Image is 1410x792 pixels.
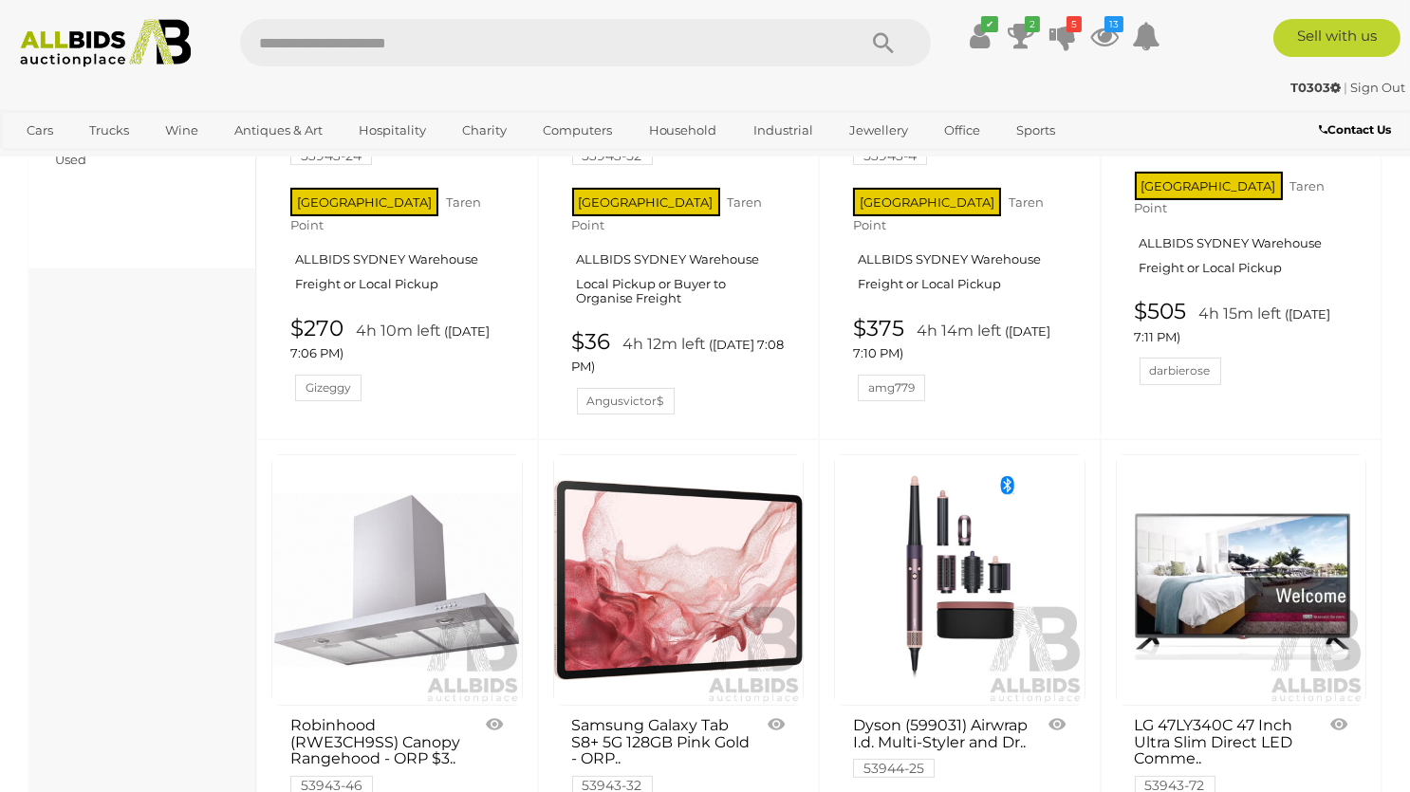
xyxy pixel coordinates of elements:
[1319,122,1391,137] b: Contact Us
[55,152,86,167] a: Used
[1004,115,1067,146] a: Sports
[1007,19,1035,53] a: 2
[1290,80,1344,95] a: T0303
[1048,19,1077,53] a: 5
[1290,80,1341,95] strong: T0303
[10,19,200,67] img: Allbids.com.au
[153,115,211,146] a: Wine
[530,115,624,146] a: Computers
[222,115,335,146] a: Antiques & Art
[14,146,174,177] a: [GEOGRAPHIC_DATA]
[853,317,1071,401] a: $375 4h 14m left ([DATE] 7:10 PM) amg779
[981,16,998,32] i: ✔
[853,717,1035,776] a: Dyson (599031) Airwrap I.d. Multi-Styler and Dr.. 53944-25
[1104,16,1123,32] i: 13
[834,454,1085,706] a: Dyson (599031) Airwrap I.d. Multi-Styler and Dryer | Complete Long (Jasper Plum) - ORP $849 (Incl...
[637,115,730,146] a: Household
[290,182,509,306] a: [GEOGRAPHIC_DATA] Taren Point ALLBIDS SYDNEY Warehouse Freight or Local Pickup
[1273,19,1401,57] a: Sell with us
[271,454,523,706] a: Robinhood (RWE3CH9SS) Canopy Rangehood - ORP $399 - Brand New
[553,454,805,706] a: Samsung Galaxy Tab S8+ 5G 128GB Pink Gold - ORP $1,299 - Brand New
[572,330,790,414] a: $36 4h 12m left ([DATE] 7:08 PM) Angusvictor$
[290,87,473,163] a: Galaxy S20 FE 5G - Cloud Navy - ORP $999 - Bran.. 53943-24
[1090,19,1119,53] a: 13
[290,317,509,401] a: $270 4h 10m left ([DATE] 7:06 PM) Gizeggy
[450,115,519,146] a: Charity
[965,19,993,53] a: ✔
[837,115,920,146] a: Jewellery
[1135,166,1353,290] a: [GEOGRAPHIC_DATA] Taren Point ALLBIDS SYDNEY Warehouse Freight or Local Pickup
[853,182,1071,306] a: [GEOGRAPHIC_DATA] Taren Point ALLBIDS SYDNEY Warehouse Freight or Local Pickup
[77,115,141,146] a: Trucks
[932,115,993,146] a: Office
[572,87,754,163] a: Tecknika (FHEE61A9S2) 90cm Glass Canopy Ranghoo.. 53943-52
[346,115,438,146] a: Hospitality
[853,87,1035,163] a: Samsung Galaxy S22+ 128GB - Phantom Black - ORP.. 53943-4
[1319,120,1396,140] a: Contact Us
[1350,80,1405,95] a: Sign Out
[572,182,790,321] a: [GEOGRAPHIC_DATA] Taren Point ALLBIDS SYDNEY Warehouse Local Pickup or Buyer to Organise Freight
[1344,80,1347,95] span: |
[741,115,826,146] a: Industrial
[1025,16,1040,32] i: 2
[1116,454,1367,706] a: LG 47LY340C 47 Inch Ultra Slim Direct LED Commercial Panel - Brand New
[14,115,65,146] a: Cars
[836,19,931,66] button: Search
[1135,300,1353,384] a: $505 4h 15m left ([DATE] 7:11 PM) darbierose
[1067,16,1082,32] i: 5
